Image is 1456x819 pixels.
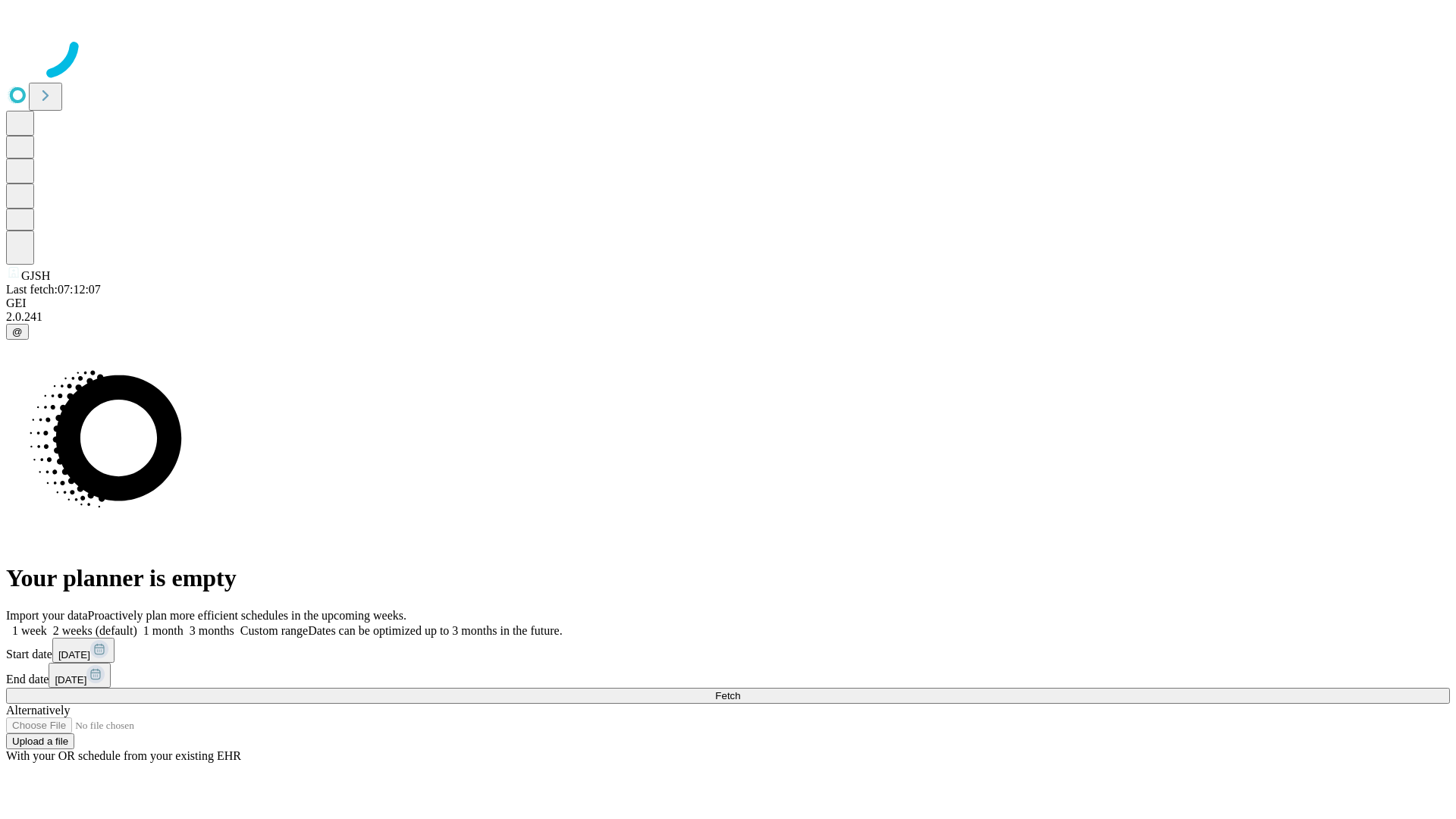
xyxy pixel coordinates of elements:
[6,733,74,749] button: Upload a file
[58,649,90,661] span: [DATE]
[6,663,1450,688] div: End date
[143,624,184,637] span: 1 month
[6,638,1450,663] div: Start date
[6,283,101,296] span: Last fetch: 07:12:07
[21,269,50,282] span: GJSH
[6,609,88,622] span: Import your data
[6,688,1450,704] button: Fetch
[55,674,86,686] span: [DATE]
[49,663,111,688] button: [DATE]
[715,690,740,701] span: Fetch
[6,749,241,762] span: With your OR schedule from your existing EHR
[12,624,47,637] span: 1 week
[53,624,137,637] span: 2 weeks (default)
[52,638,115,663] button: [DATE]
[6,310,1450,324] div: 2.0.241
[6,704,70,717] span: Alternatively
[6,564,1450,592] h1: Your planner is empty
[12,326,23,337] span: @
[308,624,562,637] span: Dates can be optimized up to 3 months in the future.
[190,624,234,637] span: 3 months
[6,324,29,340] button: @
[6,297,1450,310] div: GEI
[240,624,308,637] span: Custom range
[88,609,406,622] span: Proactively plan more efficient schedules in the upcoming weeks.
